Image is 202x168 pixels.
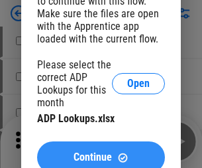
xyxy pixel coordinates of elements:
[117,152,128,163] img: Continue
[127,78,150,89] span: Open
[74,152,112,163] span: Continue
[37,58,112,109] div: Please select the correct ADP Lookups for this month
[37,112,165,125] div: ADP Lookups.xlsx
[112,73,165,94] button: Open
